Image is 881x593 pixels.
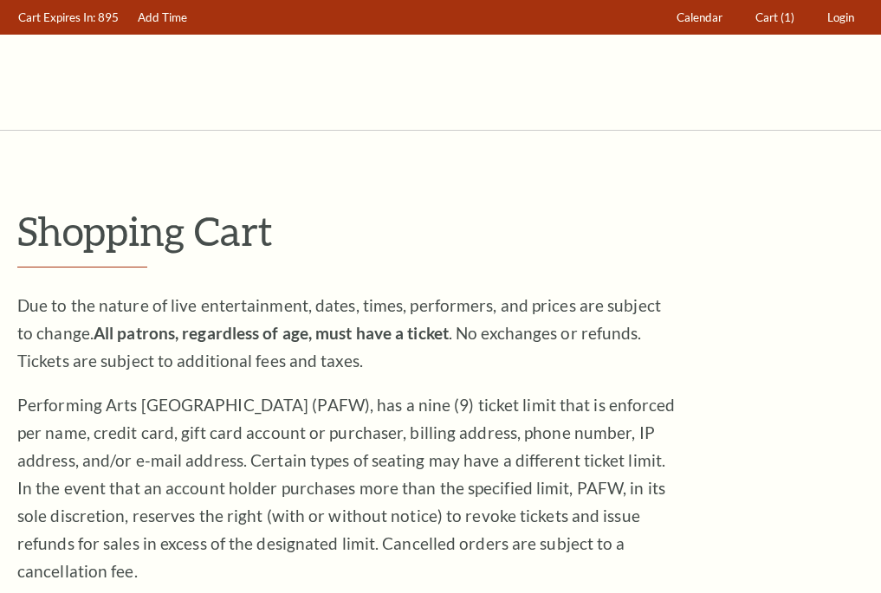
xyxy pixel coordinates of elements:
[17,391,676,585] p: Performing Arts [GEOGRAPHIC_DATA] (PAFW), has a nine (9) ticket limit that is enforced per name, ...
[827,10,854,24] span: Login
[130,1,196,35] a: Add Time
[781,10,794,24] span: (1)
[669,1,731,35] a: Calendar
[17,209,864,253] p: Shopping Cart
[677,10,722,24] span: Calendar
[98,10,119,24] span: 895
[94,323,449,343] strong: All patrons, regardless of age, must have a ticket
[755,10,778,24] span: Cart
[748,1,803,35] a: Cart (1)
[17,295,661,371] span: Due to the nature of live entertainment, dates, times, performers, and prices are subject to chan...
[18,10,95,24] span: Cart Expires In:
[819,1,863,35] a: Login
